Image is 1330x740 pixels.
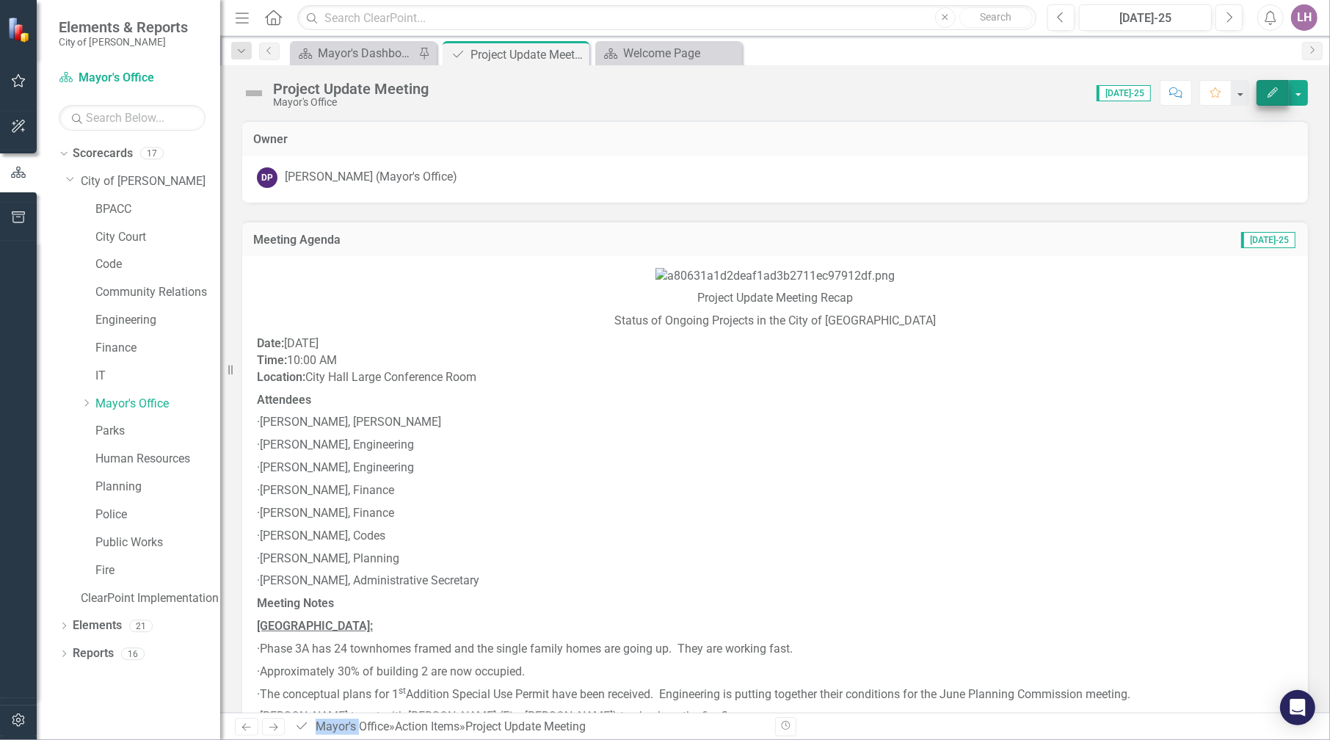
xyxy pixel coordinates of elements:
[465,719,586,733] div: Project Update Meeting
[121,647,145,660] div: 16
[81,173,220,190] a: City of [PERSON_NAME]
[95,562,220,579] a: Fire
[59,70,206,87] a: Mayor's Office
[59,18,188,36] span: Elements & Reports
[285,169,457,186] div: [PERSON_NAME] (Mayor's Office)
[95,284,220,301] a: Community Relations
[257,548,1293,570] p: · [PERSON_NAME], Planning
[257,333,1293,389] p: [DATE] 10:00 AM City Hall Large Conference Room
[655,268,895,285] img: a80631a1d2deaf1ad3b2711ec97912df.png
[297,5,1036,31] input: Search ClearPoint...
[95,423,220,440] a: Parks
[81,590,220,607] a: ClearPoint Implementation
[59,36,188,48] small: City of [PERSON_NAME]
[95,396,220,413] a: Mayor's Office
[257,336,284,350] strong: Date:
[257,393,311,407] strong: Attendees
[257,353,287,367] strong: Time:
[95,368,220,385] a: IT
[242,81,266,105] img: Not Defined
[273,81,429,97] div: Project Update Meeting
[257,525,1293,548] p: · [PERSON_NAME], Codes
[623,44,738,62] div: Welcome Page
[95,201,220,218] a: BPACC
[253,233,890,247] h3: Meeting Agenda
[1084,10,1207,27] div: [DATE]-25
[257,457,1293,479] p: · [PERSON_NAME], Engineering
[257,310,1293,333] p: Status of Ongoing Projects in the City of [GEOGRAPHIC_DATA]
[257,570,1293,592] p: · [PERSON_NAME], Administrative Secretary
[95,479,220,496] a: Planning
[95,534,220,551] a: Public Works
[59,105,206,131] input: Search Below...
[1280,690,1315,725] div: Open Intercom Messenger
[273,97,429,108] div: Mayor's Office
[95,340,220,357] a: Finance
[959,7,1033,28] button: Search
[257,370,305,384] strong: Location:
[257,167,277,188] div: DP
[599,44,738,62] a: Welcome Page
[294,44,415,62] a: Mayor's Dashboard
[257,411,1293,434] p: · [PERSON_NAME], [PERSON_NAME]
[257,705,1293,728] p: · [PERSON_NAME] to get with [PERSON_NAME] (Fire [PERSON_NAME]) to check on the fire flow.
[399,686,406,696] sup: st
[980,11,1011,23] span: Search
[95,451,220,468] a: Human Resources
[129,620,153,632] div: 21
[73,645,114,662] a: Reports
[294,719,764,736] div: » »
[257,619,373,633] u: [GEOGRAPHIC_DATA]:
[395,719,459,733] a: Action Items
[95,312,220,329] a: Engineering
[318,44,415,62] div: Mayor's Dashboard
[95,507,220,523] a: Police
[73,617,122,634] a: Elements
[257,661,1293,683] p: · Approximately 30% of building 2 are now occupied.
[140,148,164,160] div: 17
[257,683,1293,706] p: · The conceptual plans for 1 Addition Special Use Permit have been received. Engineering is putti...
[1291,4,1318,31] button: LH
[257,502,1293,525] p: · [PERSON_NAME], Finance
[257,638,1293,661] p: · Phase 3A has 24 townhomes framed and the single family homes are going up. They are working fast.
[316,719,389,733] a: Mayor's Office
[1097,85,1151,101] span: [DATE]-25
[95,229,220,246] a: City Court
[257,479,1293,502] p: · [PERSON_NAME], Finance
[470,46,586,64] div: Project Update Meeting
[1241,232,1296,248] span: [DATE]-25
[73,145,133,162] a: Scorecards
[253,133,1297,146] h3: Owner
[1079,4,1212,31] button: [DATE]-25
[95,256,220,273] a: Code
[257,287,1293,310] p: Project Update Meeting Recap
[257,596,334,610] strong: Meeting Notes
[7,15,34,43] img: ClearPoint Strategy
[257,434,1293,457] p: · [PERSON_NAME], Engineering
